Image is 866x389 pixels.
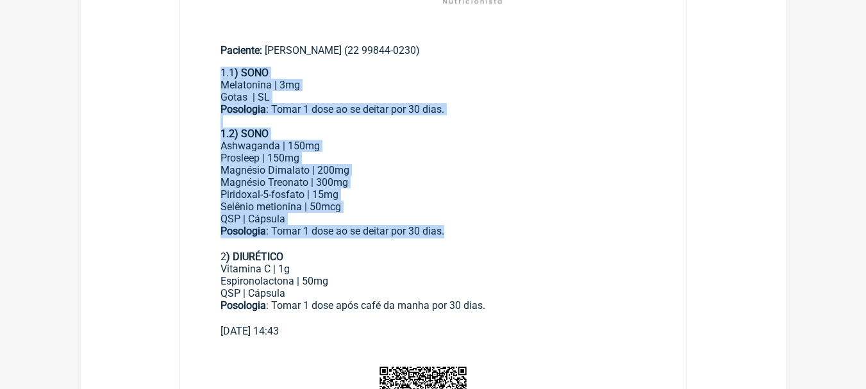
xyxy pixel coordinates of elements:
strong: ) SONO [235,67,269,79]
strong: ) DIURÉTICO [226,251,283,263]
div: 1.1 [221,67,646,79]
strong: 1.2) SONO [221,128,269,140]
div: Gotas | SL [221,91,646,103]
span: Paciente: [221,44,262,56]
div: Ashwaganda | 150mg Prosleep | 150mg [221,140,646,164]
div: Selênio metionina | 50mcg [221,201,646,213]
div: : Tomar 1 dose ao se deitar por 30 dias.ㅤ [221,225,646,251]
div: 2 [221,251,646,263]
div: Vitamina C | 1g Espironolactona | 50mg [221,263,646,287]
div: [PERSON_NAME] (22 99844-0230) [221,44,646,56]
div: QSP | Cápsula [221,213,646,225]
div: QSP | Cápsula [221,287,646,299]
strong: Posologia [221,299,266,311]
div: Magnésio Dimalato | 200mg Magnésio Treonato | 300mg [221,164,646,188]
div: : Tomar 1 dose após café da manha por 30 dias.ㅤ [221,299,646,325]
div: Piridoxal-5-fosfato | 15mg [221,188,646,201]
strong: Posologia [221,103,266,115]
div: [DATE] 14:43 [221,325,646,337]
strong: Posologia [221,225,266,237]
div: : Tomar 1 dose ao se deitar por 30 dias. [221,103,646,115]
div: Melatonina | 3mg [221,79,646,91]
